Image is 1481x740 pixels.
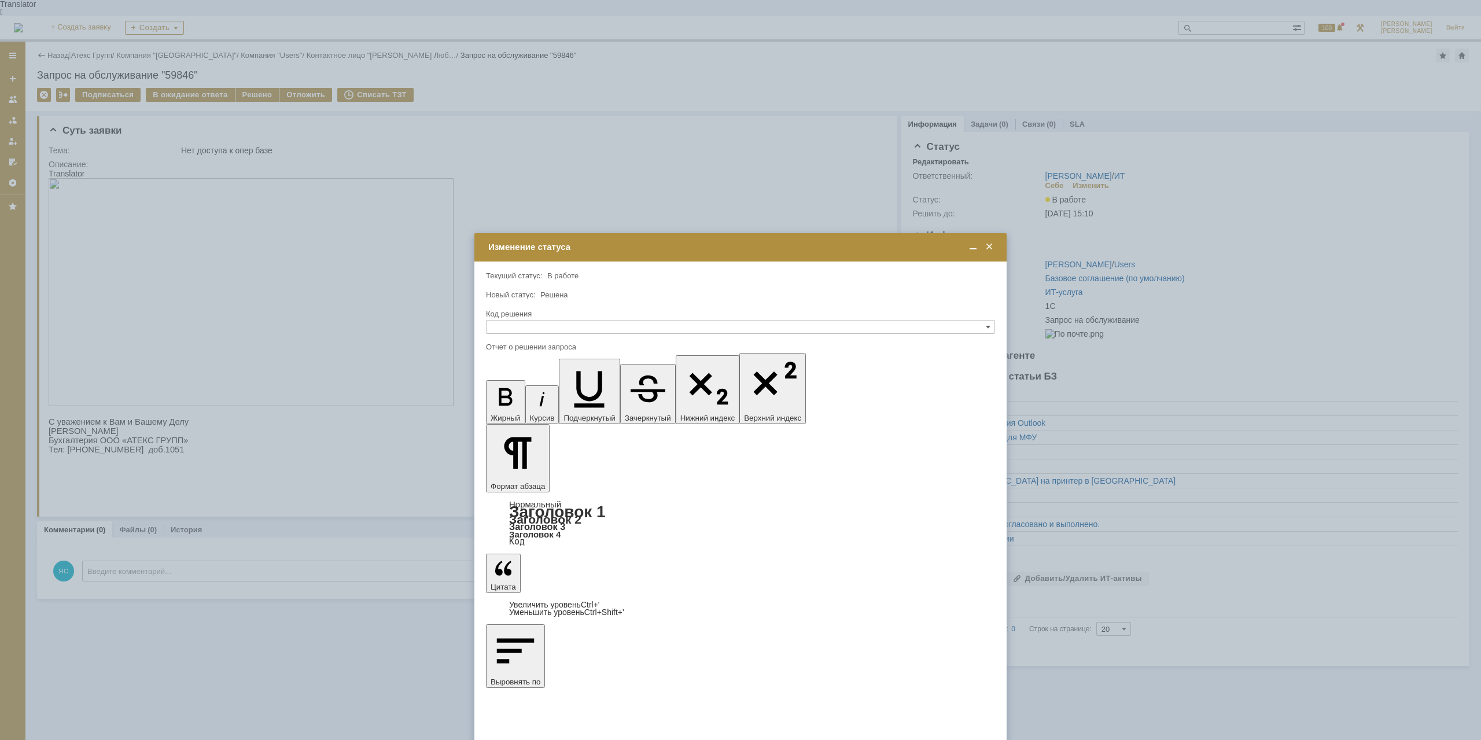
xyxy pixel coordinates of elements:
label: Новый статус: [486,290,536,299]
span: Ctrl+Shift+' [584,608,624,617]
div: Код решения [486,310,993,318]
button: Подчеркнутый [559,359,620,424]
span: Верхний индекс [744,414,801,422]
a: Заголовок 1 [509,503,606,521]
span: В работе [547,271,579,280]
button: Нижний индекс [676,355,740,424]
span: Нижний индекс [680,414,735,422]
a: Decrease [509,608,624,617]
span: Закрыть [983,242,995,252]
label: Текущий статус: [486,271,542,280]
button: Зачеркнутый [620,364,676,424]
a: Код [509,536,525,547]
span: Жирный [491,414,521,422]
span: Выровнять по [491,678,540,686]
span: Свернуть (Ctrl + M) [967,242,979,252]
a: Нормальный [509,499,561,509]
span: Формат абзаца [491,482,545,491]
button: Формат абзаца [486,424,550,492]
div: Translator [5,5,169,14]
span: Подчеркнутый [563,414,615,422]
span: Ctrl+' [581,600,600,609]
button: Цитата [486,554,521,593]
div: Формат абзаца [486,500,995,546]
span: Цитата [491,583,516,591]
span: Решена [540,290,568,299]
a: Заголовок 2 [509,513,581,526]
a: Заголовок 3 [509,521,565,532]
button: Курсив [525,385,559,424]
a: Заголовок 4 [509,529,561,539]
a: Increase [509,600,600,609]
div: Изменение статуса [488,242,995,252]
div: Цитата [486,601,995,616]
span: Курсив [530,414,555,422]
button: Выровнять по [486,624,545,688]
span: Зачеркнутый [625,414,671,422]
button: Жирный [486,380,525,424]
div: Отчет о решении запроса [486,343,993,351]
button: Верхний индекс [739,353,806,424]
